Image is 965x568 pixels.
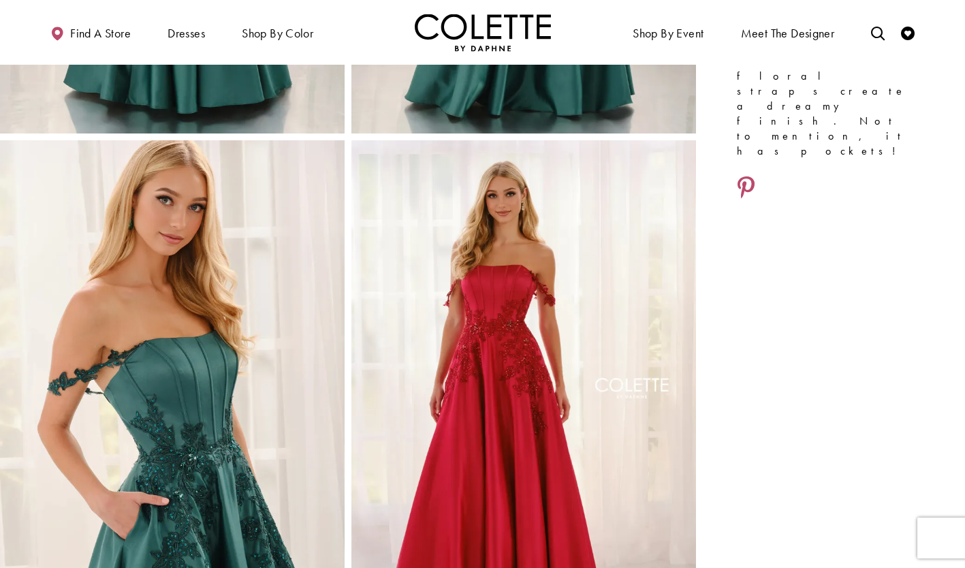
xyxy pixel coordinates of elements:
a: Toggle search [868,14,888,51]
a: Share using Pinterest - Opens in new tab [737,176,755,202]
img: Colette by Daphne [415,14,551,51]
span: Shop By Event [629,14,707,51]
span: Shop by color [238,14,317,51]
a: Meet the designer [738,14,838,51]
span: Find a store [70,27,131,40]
a: Visit Home Page [415,14,551,51]
span: Shop By Event [633,27,703,40]
a: Find a store [47,14,134,51]
span: Dresses [164,14,208,51]
span: Dresses [168,27,205,40]
span: Shop by color [242,27,313,40]
a: Check Wishlist [898,14,918,51]
span: Meet the designer [741,27,835,40]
